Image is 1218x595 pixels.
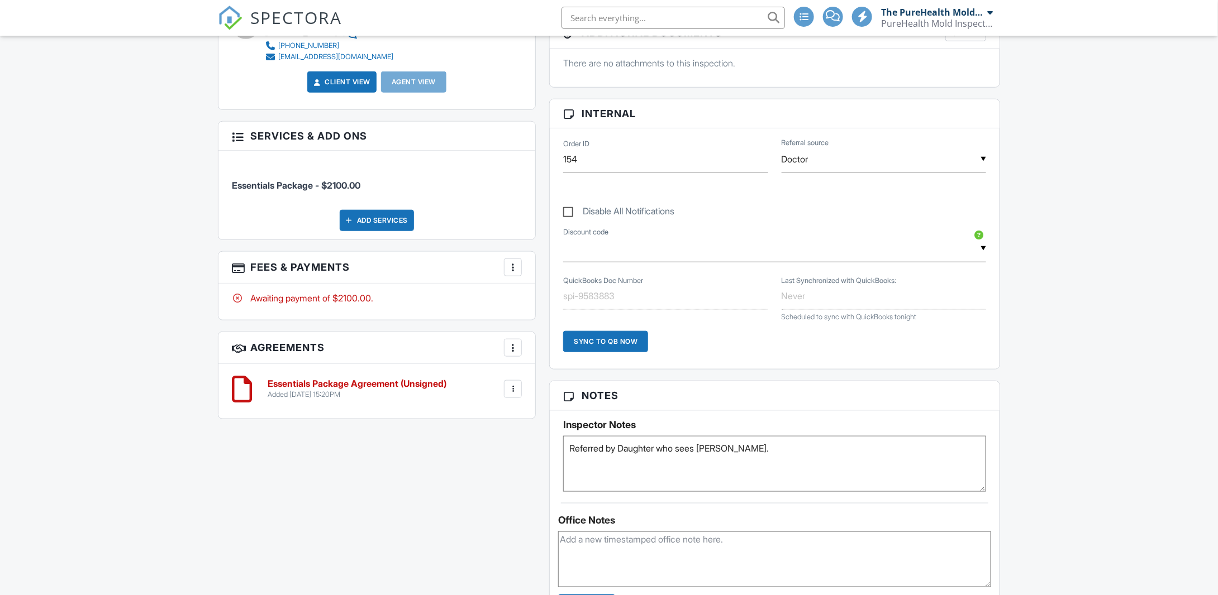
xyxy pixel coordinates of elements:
[563,206,674,220] label: Disable All Notifications
[268,379,446,399] a: Essentials Package Agreement (Unsigned) Added [DATE] 15:20PM
[311,76,370,88] a: Client View
[550,381,1000,410] h3: Notes
[562,7,785,29] input: Search everything...
[218,332,535,364] h3: Agreements
[782,276,897,286] label: Last Synchronized with QuickBooks:
[563,419,986,430] h5: Inspector Notes
[340,210,414,231] div: Add Services
[218,6,242,30] img: The Best Home Inspection Software - Spectora
[550,99,1000,128] h3: Internal
[232,292,522,304] div: Awaiting payment of $2100.00.
[881,18,993,29] div: PureHealth Mold Inspections
[278,41,339,50] div: [PHONE_NUMBER]
[265,51,393,63] a: [EMAIL_ADDRESS][DOMAIN_NAME]
[563,276,643,286] label: QuickBooks Doc Number
[563,227,608,237] label: Discount code
[782,313,917,321] span: Scheduled to sync with QuickBooks tonight
[563,139,589,149] label: Order ID
[268,390,446,399] div: Added [DATE] 15:20PM
[563,57,986,69] p: There are no attachments to this inspection.
[218,252,535,284] h3: Fees & Payments
[250,6,342,29] span: SPECTORA
[881,7,984,18] div: The PureHealth Mold Inspections Team
[218,122,535,151] h3: Services & Add ons
[232,180,360,191] span: Essentials Package - $2100.00
[265,40,393,51] a: [PHONE_NUMBER]
[558,515,991,526] div: Office Notes
[218,15,342,39] a: SPECTORA
[268,379,446,389] h6: Essentials Package Agreement (Unsigned)
[563,331,648,352] div: Sync to QB Now
[782,138,829,148] label: Referral source
[563,436,986,492] textarea: Referred by Daughter who sees [PERSON_NAME].
[232,159,522,200] li: Service: Essentials Package
[278,52,393,61] div: [EMAIL_ADDRESS][DOMAIN_NAME]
